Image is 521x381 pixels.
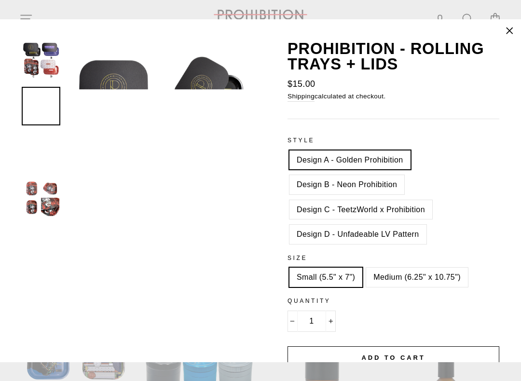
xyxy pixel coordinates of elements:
img: PROHIBITION - ROLLING TRAYS + LIDS [23,179,59,216]
img: PROHIBITION - ROLLING TRAYS + LIDS [23,225,59,262]
label: Design A - Golden Prohibition [289,150,411,170]
label: Style [288,136,499,145]
span: $15.00 [288,79,315,89]
p: PROHIBITION - ROLLING TRAYS + LIDS [288,41,499,72]
label: Size [288,254,499,263]
button: Add to cart [288,346,499,370]
label: Design B - Neon Prohibition [289,175,404,194]
label: Medium (6.25" x 10.75") [366,268,468,287]
img: PROHIBITION - ROLLING TRAYS + LIDS [23,42,59,79]
img: PROHIBITION - ROLLING TRAYS + LIDS [23,88,59,124]
a: Shipping [288,91,315,102]
button: Reduce item quantity by one [288,311,298,332]
label: Design C - TeetzWorld x Prohibition [289,200,432,219]
input: quantity [288,311,336,332]
label: Small (5.5" x 7") [289,268,362,287]
small: calculated at checkout. [288,91,499,102]
span: Add to cart [361,354,425,361]
button: Increase item quantity by one [326,311,336,332]
img: PROHIBITION - ROLLING TRAYS + LIDS [23,134,59,170]
label: Quantity [288,297,499,306]
label: Design D - Unfadeable LV Pattern [289,225,426,244]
